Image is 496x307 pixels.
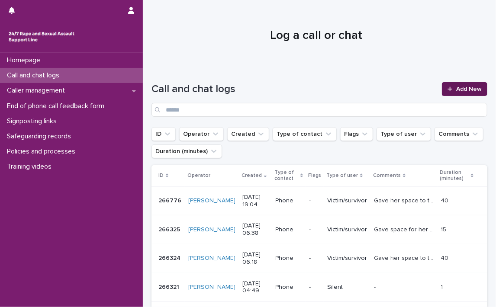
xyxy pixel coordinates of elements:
[151,186,487,215] tr: 266776266776 [PERSON_NAME] [DATE] 19:04Phone-Victim/survivorGave her space to talk through how sh...
[275,168,298,184] p: Type of contact
[377,127,431,141] button: Type of user
[179,127,224,141] button: Operator
[441,253,451,262] p: 40
[3,132,78,141] p: Safeguarding records
[309,226,320,233] p: -
[3,86,72,95] p: Caller management
[3,102,111,110] p: End of phone call feedback form
[242,194,269,208] p: [DATE] 19:04
[158,171,164,180] p: ID
[242,280,269,295] p: [DATE] 04:49
[7,28,76,45] img: rhQMoQhaT3yELyF149Cw
[442,82,487,96] a: Add New
[3,71,66,80] p: Call and chat logs
[276,226,302,233] p: Phone
[151,29,481,43] h1: Log a call or chat
[187,171,210,180] p: Operator
[188,284,235,291] a: [PERSON_NAME]
[276,284,302,291] p: Phone
[327,226,367,233] p: Victim/survivor
[309,284,320,291] p: -
[327,197,367,205] p: Victim/survivor
[3,147,82,156] p: Policies and processes
[188,226,235,233] a: [PERSON_NAME]
[242,251,269,266] p: [DATE] 06:18
[435,127,483,141] button: Comments
[151,273,487,302] tr: 266321266321 [PERSON_NAME] [DATE] 04:49Phone-Silent-- 11
[151,103,487,117] input: Search
[242,171,262,180] p: Created
[441,195,451,205] p: 40
[158,195,183,205] p: 266776
[188,197,235,205] a: [PERSON_NAME]
[440,168,469,184] p: Duration (minutes)
[374,195,436,205] p: Gave her space to talk through how she was feeling after her son accused her of stalking him due ...
[309,197,320,205] p: -
[327,284,367,291] p: Silent
[158,224,182,233] p: 266325
[326,171,358,180] p: Type of user
[373,171,401,180] p: Comments
[309,255,320,262] p: -
[374,224,436,233] p: Gave space for her to talk about her boyfriend having weed and alcohol and had sex with her, she ...
[327,255,367,262] p: Victim/survivor
[151,83,437,96] h1: Call and chat logs
[3,163,58,171] p: Training videos
[158,253,182,262] p: 266324
[158,282,181,291] p: 266321
[374,282,377,291] p: -
[441,282,445,291] p: 1
[456,86,482,92] span: Add New
[308,171,321,180] p: Flags
[151,215,487,244] tr: 266325266325 [PERSON_NAME] [DATE] 06:38Phone-Victim/survivorGave space for her to talk about her ...
[340,127,373,141] button: Flags
[151,144,222,158] button: Duration (minutes)
[227,127,269,141] button: Created
[273,127,337,141] button: Type of contact
[188,255,235,262] a: [PERSON_NAME]
[3,117,64,125] p: Signposting links
[151,127,176,141] button: ID
[151,244,487,273] tr: 266324266324 [PERSON_NAME] [DATE] 06:18Phone-Victim/survivorGave her space to talk through how sh...
[3,56,47,64] p: Homepage
[242,222,269,237] p: [DATE] 06:38
[276,197,302,205] p: Phone
[374,253,436,262] p: Gave her space to talk through how she was feeling about being groomed from 12yrs till she was 22...
[441,224,448,233] p: 15
[276,255,302,262] p: Phone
